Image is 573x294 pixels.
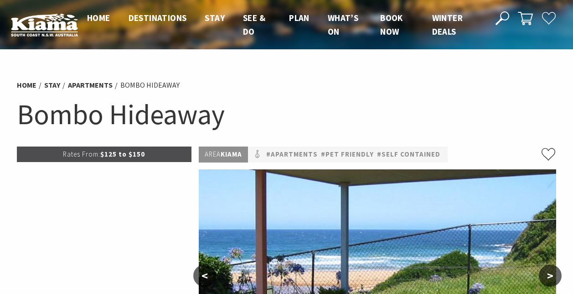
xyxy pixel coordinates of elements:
button: < [193,265,216,287]
button: > [539,265,562,287]
span: Rates From: [63,150,100,158]
li: Bombo Hideaway [120,79,180,91]
span: See & Do [243,12,265,37]
p: Kiama [199,147,248,163]
a: Home [17,80,36,90]
span: Stay [205,12,225,23]
a: #Pet Friendly [321,149,374,160]
span: Area [205,150,221,158]
span: What’s On [328,12,358,37]
p: $125 to $150 [17,147,192,162]
span: Book now [380,12,403,37]
a: #Apartments [266,149,318,160]
span: Home [87,12,110,23]
a: #Self Contained [377,149,440,160]
nav: Main Menu [78,11,485,39]
a: Stay [44,80,60,90]
span: Destinations [129,12,187,23]
span: Plan [289,12,310,23]
h1: Bombo Hideaway [17,96,557,133]
img: Kiama Logo [11,13,78,37]
a: Apartments [68,80,113,90]
span: Winter Deals [432,12,463,37]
